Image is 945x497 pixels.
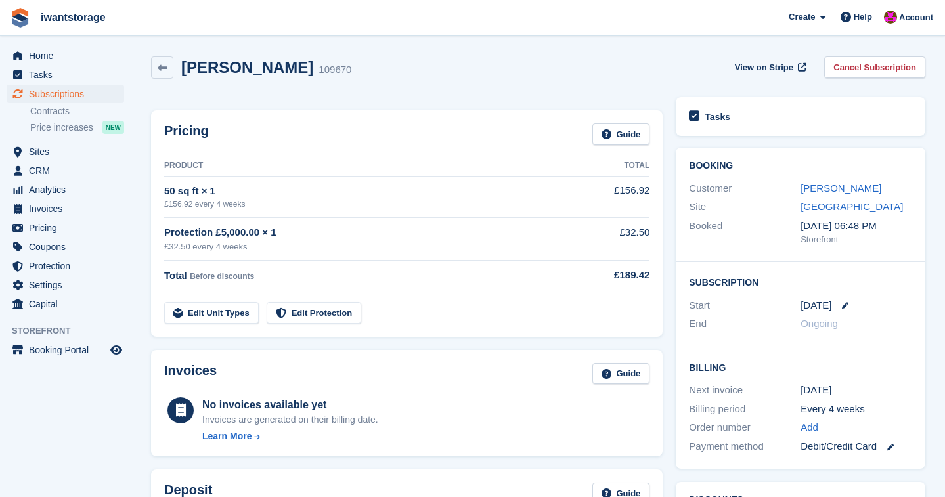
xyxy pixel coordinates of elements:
a: menu [7,276,124,294]
td: £32.50 [575,218,649,261]
a: menu [7,295,124,313]
img: stora-icon-8386f47178a22dfd0bd8f6a31ec36ba5ce8667c1dd55bd0f319d3a0aa187defe.svg [11,8,30,28]
h2: [PERSON_NAME] [181,58,313,76]
h2: Invoices [164,363,217,385]
span: View on Stripe [735,61,793,74]
div: 50 sq ft × 1 [164,184,575,199]
div: Order number [689,420,801,435]
a: Cancel Subscription [824,56,925,78]
div: £189.42 [575,268,649,283]
h2: Billing [689,360,912,374]
h2: Pricing [164,123,209,145]
a: Contracts [30,105,124,118]
span: Help [854,11,872,24]
span: Ongoing [801,318,838,329]
a: Guide [592,123,650,145]
a: Add [801,420,818,435]
a: Price increases NEW [30,120,124,135]
span: CRM [29,162,108,180]
a: Edit Unit Types [164,302,259,324]
span: Storefront [12,324,131,337]
a: Guide [592,363,650,385]
div: [DATE] [801,383,912,398]
div: Billing period [689,402,801,417]
div: End [689,316,801,332]
a: menu [7,200,124,218]
td: £156.92 [575,176,649,217]
span: Total [164,270,187,281]
div: Debit/Credit Card [801,439,912,454]
div: 109670 [319,62,351,77]
span: Price increases [30,121,93,134]
div: Invoices are generated on their billing date. [202,413,378,427]
a: menu [7,47,124,65]
a: menu [7,162,124,180]
span: Account [899,11,933,24]
a: menu [7,66,124,84]
div: Every 4 weeks [801,402,912,417]
div: NEW [102,121,124,134]
th: Product [164,156,575,177]
span: Invoices [29,200,108,218]
div: £32.50 every 4 weeks [164,240,575,253]
span: Home [29,47,108,65]
img: Jonathan [884,11,897,24]
span: Protection [29,257,108,275]
span: Sites [29,142,108,161]
span: Tasks [29,66,108,84]
div: Site [689,200,801,215]
span: Capital [29,295,108,313]
span: Create [789,11,815,24]
a: Learn More [202,429,378,443]
a: menu [7,142,124,161]
a: menu [7,85,124,103]
a: menu [7,219,124,237]
a: Preview store [108,342,124,358]
a: menu [7,341,124,359]
h2: Booking [689,161,912,171]
div: Protection £5,000.00 × 1 [164,225,575,240]
a: Edit Protection [267,302,361,324]
span: Settings [29,276,108,294]
span: Analytics [29,181,108,199]
a: menu [7,238,124,256]
div: £156.92 every 4 weeks [164,198,575,210]
a: View on Stripe [730,56,809,78]
span: Pricing [29,219,108,237]
div: Learn More [202,429,252,443]
div: Customer [689,181,801,196]
div: No invoices available yet [202,397,378,413]
h2: Subscription [689,275,912,288]
a: [GEOGRAPHIC_DATA] [801,201,903,212]
div: Next invoice [689,383,801,398]
div: [DATE] 06:48 PM [801,219,912,234]
a: [PERSON_NAME] [801,183,881,194]
span: Booking Portal [29,341,108,359]
span: Coupons [29,238,108,256]
span: Before discounts [190,272,254,281]
span: Subscriptions [29,85,108,103]
time: 2025-10-04 00:00:00 UTC [801,298,831,313]
div: Storefront [801,233,912,246]
div: Booked [689,219,801,246]
h2: Tasks [705,111,730,123]
a: menu [7,257,124,275]
div: Start [689,298,801,313]
a: iwantstorage [35,7,111,28]
div: Payment method [689,439,801,454]
th: Total [575,156,649,177]
a: menu [7,181,124,199]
